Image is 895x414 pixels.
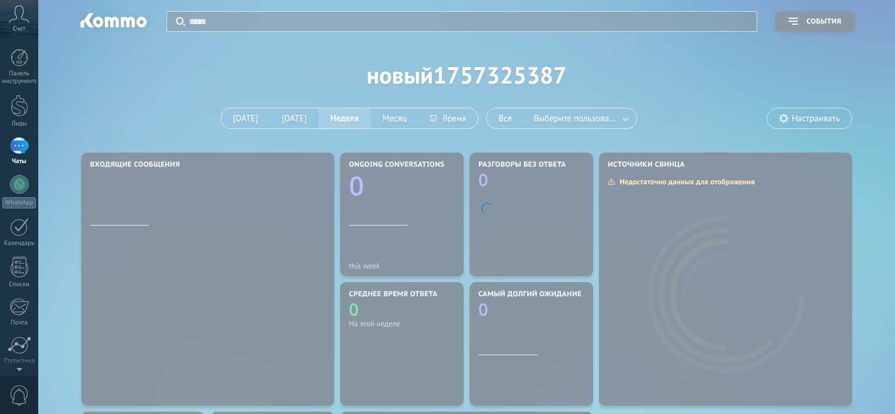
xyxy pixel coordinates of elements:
font: Лиды [11,120,26,128]
font: Почта [11,319,27,327]
font: Списки [9,280,29,289]
font: WhatsApp [5,198,33,207]
font: Счет [13,25,25,33]
font: Чаты [12,157,26,165]
font: Календарь [4,239,35,247]
font: Панель инструментов [2,69,41,85]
